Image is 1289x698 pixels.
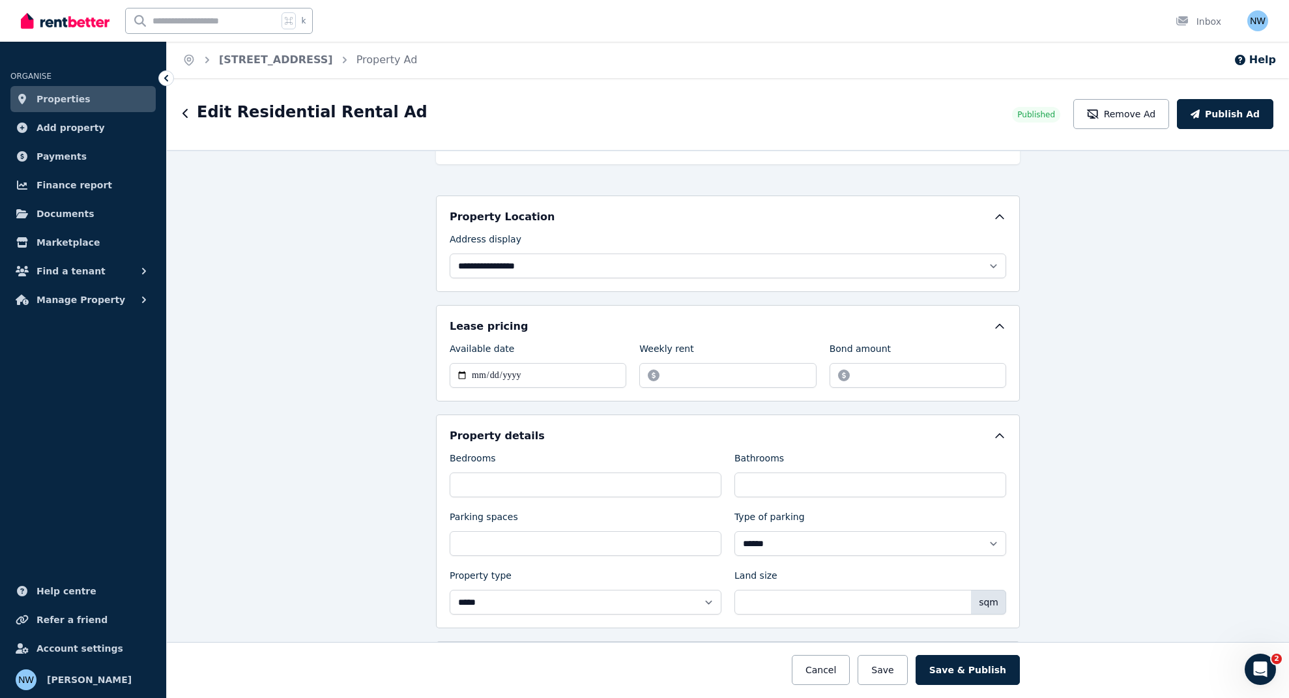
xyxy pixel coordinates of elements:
span: k [301,16,306,26]
nav: Breadcrumb [167,42,433,78]
label: Bathrooms [734,452,784,470]
h5: Property details [450,428,545,444]
span: Payments [36,149,87,164]
span: Published [1017,109,1055,120]
h5: Property Location [450,209,555,225]
h5: Lease pricing [450,319,528,334]
label: Address display [450,233,521,251]
a: Help centre [10,578,156,604]
a: Refer a friend [10,607,156,633]
span: [PERSON_NAME] [47,672,132,688]
button: Save & Publish [916,655,1020,685]
a: Property Ad [356,53,418,66]
a: Add property [10,115,156,141]
span: Find a tenant [36,263,106,279]
button: Manage Property [10,287,156,313]
span: ORGANISE [10,72,51,81]
button: Publish Ad [1177,99,1273,129]
span: Account settings [36,641,123,656]
a: Documents [10,201,156,227]
span: Refer a friend [36,612,108,628]
label: Available date [450,342,514,360]
span: Properties [36,91,91,107]
iframe: Intercom live chat [1245,654,1276,685]
button: Cancel [792,655,850,685]
a: Properties [10,86,156,112]
button: Help [1234,52,1276,68]
label: Bond amount [830,342,891,360]
span: Manage Property [36,292,125,308]
a: [STREET_ADDRESS] [219,53,333,66]
label: Bedrooms [450,452,496,470]
button: Remove Ad [1073,99,1169,129]
span: Marketplace [36,235,100,250]
span: Documents [36,206,94,222]
span: Finance report [36,177,112,193]
button: Find a tenant [10,258,156,284]
label: Property type [450,569,512,587]
span: Help centre [36,583,96,599]
div: Inbox [1176,15,1221,28]
label: Type of parking [734,510,805,529]
a: Marketplace [10,229,156,255]
label: Land size [734,569,777,587]
img: Nicole Welch [16,669,36,690]
img: RentBetter [21,11,109,31]
span: 2 [1271,654,1282,664]
img: Nicole Welch [1247,10,1268,31]
span: Add property [36,120,105,136]
label: Weekly rent [639,342,693,360]
label: Parking spaces [450,510,518,529]
a: Payments [10,143,156,169]
button: Save [858,655,907,685]
a: Account settings [10,635,156,662]
h1: Edit Residential Rental Ad [197,102,427,123]
a: Finance report [10,172,156,198]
